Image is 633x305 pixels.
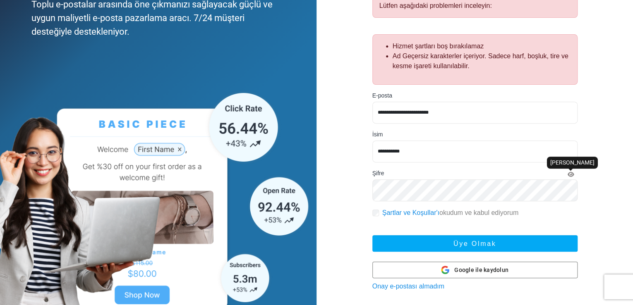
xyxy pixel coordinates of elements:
a: Onay e-postası almadım [372,283,444,290]
font: Hizmet şartları boş bırakılamaz [393,43,484,50]
font: Üye olmak [453,240,496,247]
font: [PERSON_NAME] [550,159,595,166]
font: İsim [372,131,383,138]
font: Google ile kaydolun [454,267,508,273]
font: okudum ve kabul ediyorum [439,209,518,216]
font: Lütfen aşağıdaki problemleri inceleyin: [379,2,492,9]
button: Google ile kaydolun [372,262,578,278]
i: Şifreyi Göster [568,172,574,177]
font: Ad Geçersiz karakterler içeriyor. Sadece harf, boşluk, tire ve kesme işareti kullanılabilir. [393,52,568,69]
font: Şifre [372,170,384,176]
button: Üye olmak [372,235,578,252]
a: Şartlar ve Koşullar'ı [382,209,439,216]
font: E-posta [372,92,392,99]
